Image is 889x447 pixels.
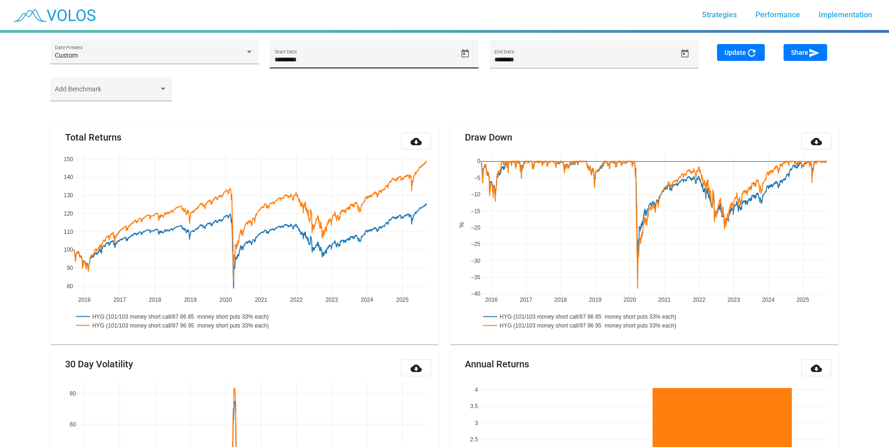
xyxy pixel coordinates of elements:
mat-icon: send [808,47,820,59]
mat-card-title: Annual Returns [465,359,529,369]
mat-card-title: Draw Down [465,133,512,142]
button: Update [717,44,765,61]
a: Implementation [811,7,880,23]
img: blue_transparent.png [7,3,100,27]
mat-icon: cloud_download [411,363,422,374]
mat-icon: cloud_download [811,136,822,147]
button: Open calendar [457,45,473,62]
span: Implementation [819,10,872,19]
a: Performance [748,7,807,23]
mat-icon: cloud_download [811,363,822,374]
span: Strategies [702,10,737,19]
span: Share [791,49,820,56]
a: Strategies [695,7,744,23]
mat-card-title: 30 Day Volatility [65,359,133,369]
button: Share [784,44,827,61]
button: Open calendar [677,45,693,62]
mat-icon: cloud_download [411,136,422,147]
span: Custom [55,52,78,59]
mat-card-title: Total Returns [65,133,121,142]
span: Performance [755,10,800,19]
mat-icon: refresh [746,47,757,59]
span: Update [725,49,757,56]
